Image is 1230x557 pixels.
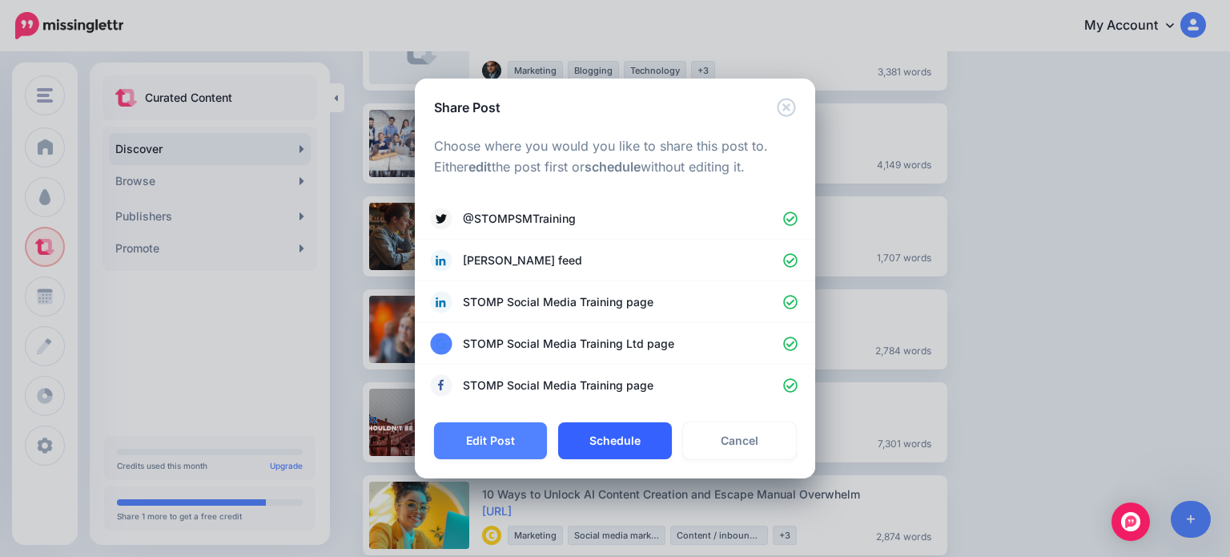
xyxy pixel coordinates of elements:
button: Schedule [558,422,671,459]
button: Close [777,98,796,118]
h5: Share Post [434,98,500,117]
div: Open Intercom Messenger [1111,503,1150,541]
p: Choose where you would you like to share this post to. Either the post first or without editing it. [434,136,796,178]
a: STOMP Social Media Training page [431,291,799,313]
span: STOMP Social Media Training Ltd page [463,334,783,353]
a: STOMP Social Media Training Ltd page [431,333,799,355]
b: edit [468,159,492,175]
span: @STOMPSMTraining [463,209,783,228]
span: [PERSON_NAME] feed [463,251,783,270]
a: Cancel [683,422,796,459]
b: schedule [585,159,641,175]
a: [PERSON_NAME] feed [431,249,799,272]
a: STOMP Social Media Training page [431,374,799,397]
a: @STOMPSMTraining [431,208,799,230]
span: STOMP Social Media Training page [463,376,783,395]
span: STOMP Social Media Training page [463,293,783,312]
button: Edit Post [434,422,547,459]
